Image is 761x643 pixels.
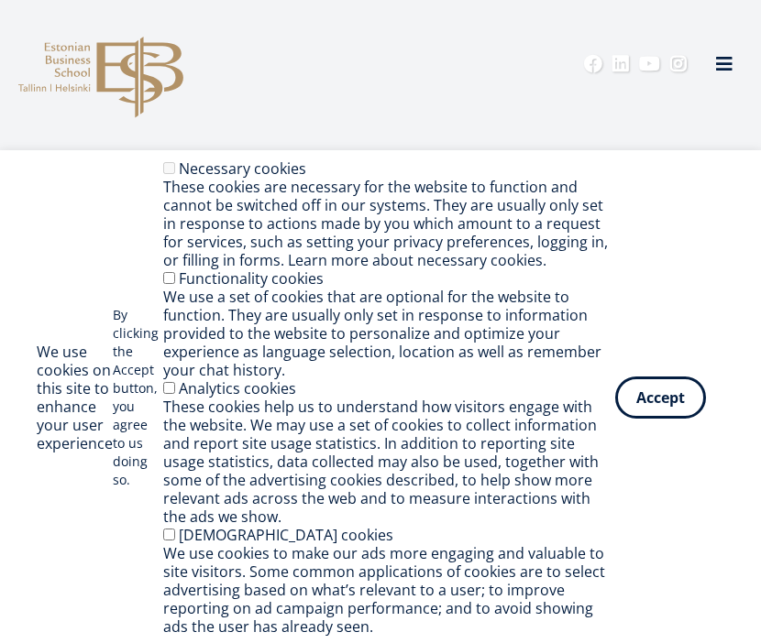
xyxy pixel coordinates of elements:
label: Analytics cookies [179,378,296,398]
label: Functionality cookies [179,268,324,289]
a: Youtube [639,55,660,73]
button: Accept [615,376,706,419]
div: We use cookies to make our ads more engaging and valuable to site visitors. Some common applicati... [163,544,615,636]
a: Facebook [584,55,602,73]
div: These cookies help us to understand how visitors engage with the website. We may use a set of coo... [163,398,615,526]
div: We use a set of cookies that are optional for the website to function. They are usually only set ... [163,288,615,379]
a: Linkedin [612,55,630,73]
div: These cookies are necessary for the website to function and cannot be switched off in our systems... [163,178,615,269]
label: Necessary cookies [179,158,306,179]
label: [DEMOGRAPHIC_DATA] cookies [179,525,393,545]
a: Instagram [669,55,688,73]
p: By clicking the Accept button, you agree to us doing so. [113,306,163,489]
h2: We use cookies on this site to enhance your user experience [37,343,113,452]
